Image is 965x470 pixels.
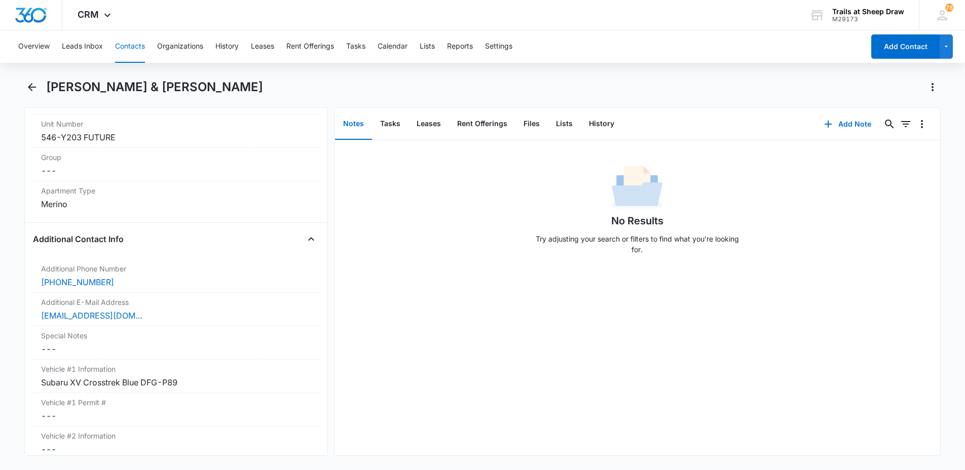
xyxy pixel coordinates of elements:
[832,8,904,16] div: account name
[881,116,898,132] button: Search...
[372,108,409,140] button: Tasks
[41,430,311,441] label: Vehicle #2 Information
[335,108,372,140] button: Notes
[832,16,904,23] div: account id
[41,198,311,210] div: Merino
[33,259,319,293] div: Additional Phone Number[PHONE_NUMBER]
[41,410,311,422] dd: ---
[945,4,953,12] div: notifications count
[41,443,311,455] dd: ---
[41,165,311,177] dd: ---
[18,30,50,63] button: Overview
[33,114,319,148] div: Unit Number546-Y203 FUTURE
[378,30,407,63] button: Calendar
[251,30,274,63] button: Leases
[41,276,114,288] a: [PHONE_NUMBER]
[41,364,311,374] label: Vehicle #1 Information
[41,297,311,307] label: Additional E-Mail Address
[41,152,311,163] label: Group
[548,108,581,140] button: Lists
[611,213,663,228] h1: No Results
[409,108,449,140] button: Leases
[33,393,319,426] div: Vehicle #1 Permit #---
[531,233,744,255] p: Try adjusting your search or filters to find what you’re looking for.
[515,108,548,140] button: Files
[33,148,319,181] div: Group---
[215,30,239,63] button: History
[41,263,311,274] label: Additional Phone Number
[46,80,263,95] h1: [PERSON_NAME] & [PERSON_NAME]
[581,108,622,140] button: History
[41,185,311,196] label: Apartment Type
[33,233,124,245] h4: Additional Contact Info
[485,30,512,63] button: Settings
[41,330,311,341] label: Special Notes
[449,108,515,140] button: Rent Offerings
[286,30,334,63] button: Rent Offerings
[420,30,435,63] button: Lists
[447,30,473,63] button: Reports
[62,30,103,63] button: Leads Inbox
[346,30,365,63] button: Tasks
[945,4,953,12] span: 78
[41,119,311,129] label: Unit Number
[41,131,311,143] div: 546-Y203 FUTURE
[41,397,311,408] label: Vehicle #1 Permit #
[612,163,662,213] img: No Data
[41,376,311,388] div: Subaru XV Crosstrek Blue DFG-P89
[33,181,319,214] div: Apartment TypeMerino
[41,309,142,322] a: [EMAIL_ADDRESS][DOMAIN_NAME]
[115,30,145,63] button: Contacts
[898,116,914,132] button: Filters
[303,231,319,247] button: Close
[33,426,319,460] div: Vehicle #2 Information---
[24,79,40,95] button: Back
[33,293,319,326] div: Additional E-Mail Address[EMAIL_ADDRESS][DOMAIN_NAME]
[914,116,930,132] button: Overflow Menu
[924,79,941,95] button: Actions
[33,326,319,360] div: Special Notes---
[33,360,319,393] div: Vehicle #1 InformationSubaru XV Crosstrek Blue DFG-P89
[78,9,99,20] span: CRM
[41,343,311,355] dd: ---
[157,30,203,63] button: Organizations
[871,34,940,59] button: Add Contact
[814,112,881,136] button: Add Note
